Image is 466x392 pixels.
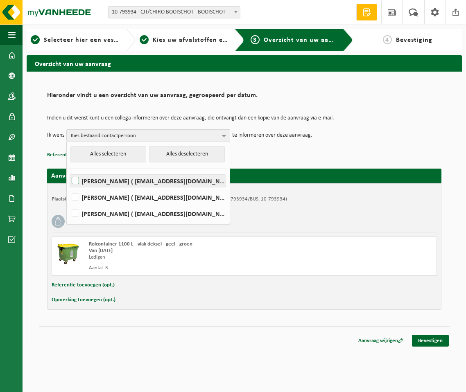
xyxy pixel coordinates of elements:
strong: Van [DATE] [89,248,113,253]
label: [PERSON_NAME] ( [EMAIL_ADDRESS][DOMAIN_NAME] ) [70,175,226,187]
strong: Plaatsingsadres: [52,196,87,202]
span: 10-793934 - CJT/CHIRO BOOISCHOT - BOOISCHOT [108,6,240,18]
label: [PERSON_NAME] ( [EMAIL_ADDRESS][DOMAIN_NAME] ) [70,207,226,220]
a: Bevestigen [412,335,449,347]
button: Referentie toevoegen (opt.) [47,150,110,160]
label: [PERSON_NAME] ( [EMAIL_ADDRESS][DOMAIN_NAME] ) [70,191,226,203]
button: Alles selecteren [70,146,146,162]
button: Opmerking toevoegen (opt.) [52,295,115,305]
button: Alles deselecteren [149,146,225,162]
img: WB-1100-HPE-GN-50.png [56,241,81,266]
span: Kies bestaand contactpersoon [71,130,219,142]
p: Indien u dit wenst kunt u een collega informeren over deze aanvraag, die ontvangt dan een kopie v... [47,115,441,121]
span: 2 [140,35,149,44]
span: Kies uw afvalstoffen en recipiënten [153,37,265,43]
a: Aanvraag wijzigen [352,335,409,347]
h2: Overzicht van uw aanvraag [27,55,462,71]
span: Overzicht van uw aanvraag [264,37,350,43]
div: Ledigen [89,254,277,261]
p: Ik wens [47,129,64,142]
strong: Aanvraag voor [DATE] [51,173,113,179]
button: Kies bestaand contactpersoon [66,129,230,142]
a: 1Selecteer hier een vestiging [31,35,119,45]
span: Rolcontainer 1100 L - vlak deksel - geel - groen [89,241,192,247]
span: 3 [251,35,260,44]
a: 2Kies uw afvalstoffen en recipiënten [140,35,228,45]
span: 1 [31,35,40,44]
span: Selecteer hier een vestiging [44,37,132,43]
h2: Hieronder vindt u een overzicht van uw aanvraag, gegroepeerd per datum. [47,92,441,103]
div: Aantal: 3 [89,265,277,271]
button: Referentie toevoegen (opt.) [52,280,115,291]
span: 10-793934 - CJT/CHIRO BOOISCHOT - BOOISCHOT [109,7,240,18]
p: te informeren over deze aanvraag. [232,129,312,142]
span: Bevestiging [396,37,432,43]
span: 4 [383,35,392,44]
